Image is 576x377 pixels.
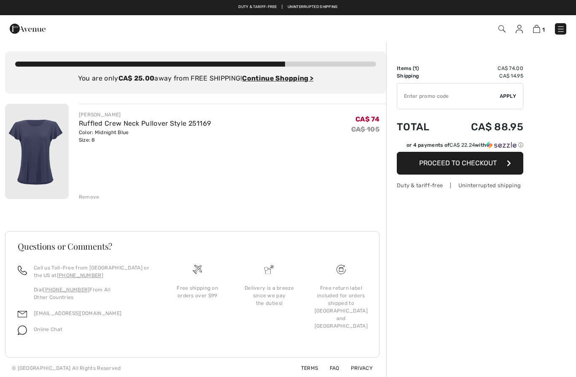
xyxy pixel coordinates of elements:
[79,193,100,201] div: Remove
[397,141,523,152] div: or 4 payments ofCA$ 22.24withSezzle Click to learn more about Sezzle
[5,104,69,199] img: Ruffled Crew Neck Pullover Style 251169
[397,65,446,72] td: Items ( )
[419,159,497,167] span: Proceed to Checkout
[264,265,274,274] img: Delivery is a breeze since we pay the duties!
[446,113,523,141] td: CA$ 88.95
[397,83,500,109] input: Promo code
[397,72,446,80] td: Shipping
[336,265,346,274] img: Free shipping on orders over $99
[79,129,211,144] div: Color: Midnight Blue Size: 8
[240,284,298,307] div: Delivery is a breeze since we pay the duties!
[351,125,380,133] s: CA$ 105
[446,65,523,72] td: CA$ 74.00
[168,284,226,299] div: Free shipping on orders over $99
[320,365,339,371] a: FAQ
[43,287,89,293] a: [PHONE_NUMBER]
[79,119,211,127] a: Ruffled Crew Neck Pullover Style 251169
[449,142,475,148] span: CA$ 22.24
[34,326,62,332] span: Online Chat
[397,113,446,141] td: Total
[18,242,367,250] h3: Questions or Comments?
[15,73,376,83] div: You are only away from FREE SHIPPING!
[355,115,380,123] span: CA$ 74
[242,74,313,82] a: Continue Shopping >
[498,25,506,32] img: Search
[118,74,155,82] strong: CA$ 25.00
[397,152,523,175] button: Proceed to Checkout
[533,24,545,34] a: 1
[79,111,211,118] div: [PERSON_NAME]
[486,141,517,149] img: Sezzle
[406,141,523,149] div: or 4 payments of with
[18,310,27,319] img: email
[10,20,46,37] img: 1ère Avenue
[18,326,27,335] img: chat
[397,181,523,189] div: Duty & tariff-free | Uninterrupted shipping
[34,310,121,316] a: [EMAIL_ADDRESS][DOMAIN_NAME]
[57,272,103,278] a: [PHONE_NUMBER]
[12,364,121,372] div: © [GEOGRAPHIC_DATA] All Rights Reserved
[341,365,373,371] a: Privacy
[557,25,565,33] img: Menu
[34,264,151,279] p: Call us Toll-Free from [GEOGRAPHIC_DATA] or the US at
[415,65,417,71] span: 1
[10,24,46,32] a: 1ère Avenue
[193,265,202,274] img: Free shipping on orders over $99
[18,266,27,275] img: call
[516,25,523,33] img: My Info
[500,92,517,100] span: Apply
[542,27,545,33] span: 1
[34,286,151,301] p: Dial From All Other Countries
[312,284,370,330] div: Free return label included for orders shipped to [GEOGRAPHIC_DATA] and [GEOGRAPHIC_DATA]
[291,365,318,371] a: Terms
[533,25,540,33] img: Shopping Bag
[446,72,523,80] td: CA$ 14.95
